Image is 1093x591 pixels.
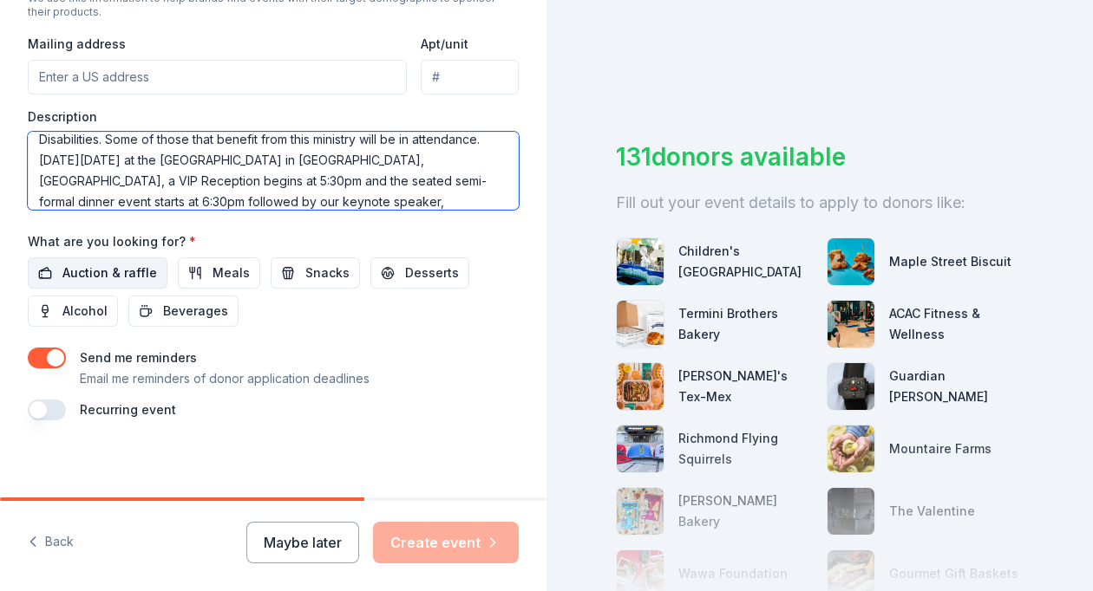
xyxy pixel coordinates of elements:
[828,301,874,347] img: photo for ACAC Fitness & Wellness
[828,238,874,285] img: photo for Maple Street Biscuit
[163,301,228,321] span: Beverages
[28,524,74,561] button: Back
[28,132,519,210] textarea: HopeGrows is an annual fundraising event to benefit the many programs offered at HopeTree Family ...
[271,257,360,289] button: Snacks
[80,368,370,389] p: Email me reminders of donor application deadlines
[28,295,118,327] button: Alcohol
[62,263,157,283] span: Auction & raffle
[828,363,874,410] img: photo for Guardian Angel Device
[616,189,1024,217] div: Fill out your event details to apply to donors like:
[128,295,239,327] button: Beverages
[28,36,126,53] label: Mailing address
[28,60,407,94] input: Enter a US address
[405,263,459,283] span: Desserts
[370,257,469,289] button: Desserts
[28,108,97,126] label: Description
[80,350,197,365] label: Send me reminders
[678,303,813,345] div: Termini Brothers Bakery
[28,233,196,250] label: What are you looking for?
[62,301,108,321] span: Alcohol
[889,303,1024,345] div: ACAC Fitness & Wellness
[616,139,1024,175] div: 131 donors available
[421,60,519,94] input: #
[889,366,1024,407] div: Guardian [PERSON_NAME]
[617,301,664,347] img: photo for Termini Brothers Bakery
[617,363,664,410] img: photo for Chuy's Tex-Mex
[213,263,250,283] span: Meals
[178,257,260,289] button: Meals
[421,36,468,53] label: Apt/unit
[28,257,167,289] button: Auction & raffle
[678,366,813,407] div: [PERSON_NAME]'s Tex-Mex
[246,522,359,563] button: Maybe later
[80,402,176,417] label: Recurring event
[889,251,1011,272] div: Maple Street Biscuit
[305,263,350,283] span: Snacks
[617,238,664,285] img: photo for Children's Museum of Richmond
[678,241,813,283] div: Children's [GEOGRAPHIC_DATA]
